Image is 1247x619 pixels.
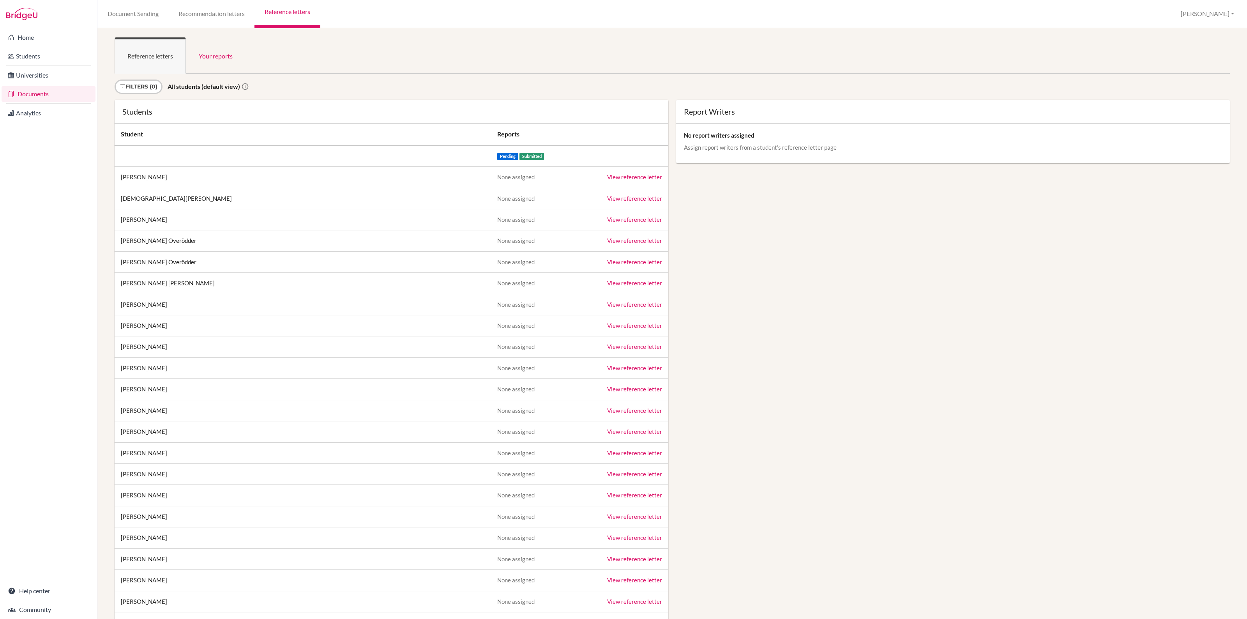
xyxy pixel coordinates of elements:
[607,513,662,520] a: View reference letter
[607,470,662,478] a: View reference letter
[115,80,162,94] a: Filters (0)
[607,173,662,180] a: View reference letter
[186,37,246,74] a: Your reports
[115,167,491,188] td: [PERSON_NAME]
[497,492,535,499] span: None assigned
[497,301,535,308] span: None assigned
[2,105,95,121] a: Analytics
[115,570,491,591] td: [PERSON_NAME]
[607,555,662,562] a: View reference letter
[2,583,95,599] a: Help center
[607,449,662,456] a: View reference letter
[2,602,95,617] a: Community
[607,534,662,541] a: View reference letter
[115,400,491,421] td: [PERSON_NAME]
[115,527,491,548] td: [PERSON_NAME]
[497,195,535,202] span: None assigned
[2,48,95,64] a: Students
[115,209,491,230] td: [PERSON_NAME]
[497,534,535,541] span: None assigned
[607,407,662,414] a: View reference letter
[115,315,491,336] td: [PERSON_NAME]
[497,470,535,478] span: None assigned
[607,577,662,584] a: View reference letter
[497,279,535,287] span: None assigned
[115,230,491,251] td: [PERSON_NAME] Overödder
[115,506,491,527] td: [PERSON_NAME]
[607,492,662,499] a: View reference letter
[115,294,491,315] td: [PERSON_NAME]
[6,8,37,20] img: Bridge-U
[497,343,535,350] span: None assigned
[1177,7,1238,21] button: [PERSON_NAME]
[497,428,535,435] span: None assigned
[115,464,491,485] td: [PERSON_NAME]
[168,83,240,90] strong: All students (default view)
[115,548,491,569] td: [PERSON_NAME]
[497,407,535,414] span: None assigned
[607,216,662,223] a: View reference letter
[607,237,662,244] a: View reference letter
[607,322,662,329] a: View reference letter
[607,598,662,605] a: View reference letter
[115,336,491,357] td: [PERSON_NAME]
[115,251,491,272] td: [PERSON_NAME] Overödder
[607,343,662,350] a: View reference letter
[497,555,535,562] span: None assigned
[115,591,491,612] td: [PERSON_NAME]
[519,153,544,160] span: Submitted
[497,237,535,244] span: None assigned
[115,37,186,74] a: Reference letters
[607,386,662,393] a: View reference letter
[607,301,662,308] a: View reference letter
[497,153,518,160] span: Pending
[2,30,95,45] a: Home
[2,86,95,102] a: Documents
[115,421,491,442] td: [PERSON_NAME]
[497,258,535,265] span: None assigned
[607,279,662,287] a: View reference letter
[122,108,661,115] div: Students
[115,442,491,463] td: [PERSON_NAME]
[497,173,535,180] span: None assigned
[607,364,662,371] a: View reference letter
[497,216,535,223] span: None assigned
[497,322,535,329] span: None assigned
[115,357,491,378] td: [PERSON_NAME]
[684,108,1222,115] div: Report Writers
[115,273,491,294] td: [PERSON_NAME] [PERSON_NAME]
[497,449,535,456] span: None assigned
[497,513,535,520] span: None assigned
[684,143,1222,151] p: Assign report writers from a student’s reference letter page
[2,67,95,83] a: Universities
[607,258,662,265] a: View reference letter
[491,124,668,145] th: Reports
[497,386,535,393] span: None assigned
[684,131,1222,139] p: No report writers assigned
[115,188,491,209] td: [DEMOGRAPHIC_DATA][PERSON_NAME]
[607,195,662,202] a: View reference letter
[115,379,491,400] td: [PERSON_NAME]
[607,428,662,435] a: View reference letter
[115,124,491,145] th: Student
[497,577,535,584] span: None assigned
[115,485,491,506] td: [PERSON_NAME]
[497,364,535,371] span: None assigned
[497,598,535,605] span: None assigned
